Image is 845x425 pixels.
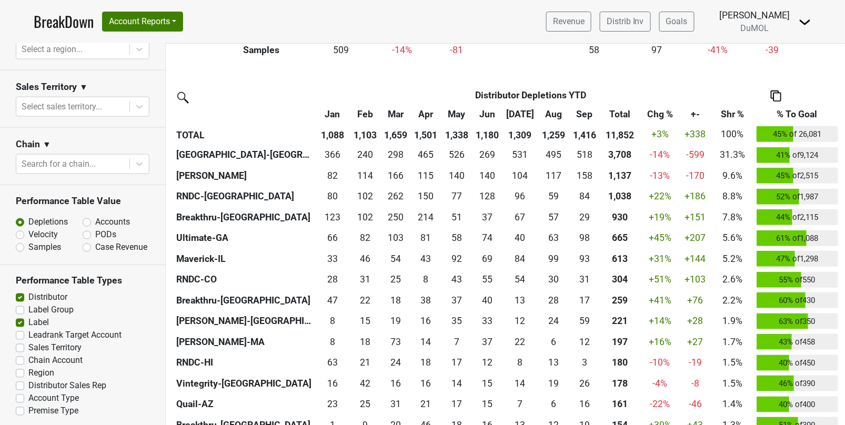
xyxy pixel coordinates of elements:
td: 465.334 [411,145,441,166]
div: 63 [540,231,567,245]
div: 366 [317,148,348,161]
td: 18.52 [380,311,410,332]
div: 3,708 [602,148,638,161]
td: 104.167 [502,165,538,186]
label: Depletions [28,216,68,229]
td: 6.33 [538,331,569,352]
td: -13 % [641,165,680,186]
td: 98.33 [570,228,600,249]
td: 100% [711,124,754,145]
th: 1037.970 [600,186,641,207]
td: +19 % [641,207,680,228]
div: 12 [505,314,536,328]
td: 5.6% [711,228,754,249]
div: 1,038 [602,189,638,203]
div: 8 [414,272,439,286]
td: 42.667 [441,269,472,290]
div: 930 [602,210,638,224]
th: 1,659 [380,124,410,145]
td: 22.001 [502,331,538,352]
div: 74 [475,231,500,245]
td: 57.66 [441,228,472,249]
td: 16.49 [411,311,441,332]
div: 15 [353,314,378,328]
div: 37 [444,294,470,307]
td: 261.5 [380,186,410,207]
div: 18 [383,294,408,307]
div: 304 [602,272,638,286]
th: 3707.603 [600,145,641,166]
div: 465 [414,148,439,161]
div: 28 [317,272,348,286]
td: 2.6% [711,269,754,290]
td: 76.666 [441,186,472,207]
th: Chg %: activate to sort column ascending [641,105,680,124]
td: +14 % [641,311,680,332]
th: TOTAL [174,124,315,145]
div: +103 [682,272,709,286]
td: 531.336 [502,145,538,166]
td: 1.9% [711,311,754,332]
div: +151 [682,210,709,224]
div: -170 [682,169,709,183]
td: 22 [350,290,380,311]
label: Account Type [28,392,79,405]
div: 59 [540,189,567,203]
td: 37.333 [472,331,502,352]
th: 1,259 [538,124,569,145]
div: 140 [475,169,500,183]
div: 259 [602,294,638,307]
div: 25 [383,272,408,286]
td: 59.332 [538,186,569,207]
td: 24.7 [380,269,410,290]
td: 30.167 [538,269,569,290]
td: 84.167 [502,248,538,269]
h3: Performance Table Types [16,276,149,287]
a: Distrib Inv [600,12,651,32]
th: [PERSON_NAME]-MA [174,331,315,352]
div: 150 [414,189,439,203]
td: 30.7 [350,269,380,290]
td: 240.1 [350,145,380,166]
td: 81.5 [350,228,380,249]
th: Distributor Depletions YTD [350,86,711,105]
td: 28.67 [570,207,600,228]
td: -39 [748,41,798,59]
div: +186 [682,189,709,203]
td: 63.49 [538,228,569,249]
td: 495 [538,145,569,166]
label: Velocity [28,229,58,241]
div: 82 [317,169,348,183]
td: 80.99 [411,228,441,249]
div: 262 [383,189,408,203]
div: 495 [540,148,567,161]
div: 46 [353,252,378,266]
th: Jul: activate to sort column ascending [502,105,538,124]
th: [PERSON_NAME]-[GEOGRAPHIC_DATA] [174,311,315,332]
td: 93.335 [570,248,600,269]
th: Jun: activate to sort column ascending [472,105,502,124]
div: 269 [475,148,500,161]
th: 220.920 [600,311,641,332]
td: +22 % [641,186,680,207]
label: PODs [95,229,116,241]
th: Apr: activate to sort column ascending [411,105,441,124]
th: +-: activate to sort column ascending [680,105,711,124]
td: +45 % [641,228,680,249]
th: RNDC-[GEOGRAPHIC_DATA] [174,186,315,207]
td: +16 % [641,331,680,352]
div: 158 [572,169,597,183]
th: Shr %: activate to sort column ascending [711,105,754,124]
td: +51 % [641,269,680,290]
th: 1,416 [570,124,600,145]
td: 14.52 [350,311,380,332]
td: 127.504 [472,186,502,207]
th: RNDC-CO [174,269,315,290]
label: Region [28,367,54,380]
td: 150.167 [411,186,441,207]
td: -41 % [689,41,748,59]
div: 19 [383,314,408,328]
div: 31 [572,272,597,286]
td: +41 % [641,290,680,311]
div: 16 [414,314,439,328]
